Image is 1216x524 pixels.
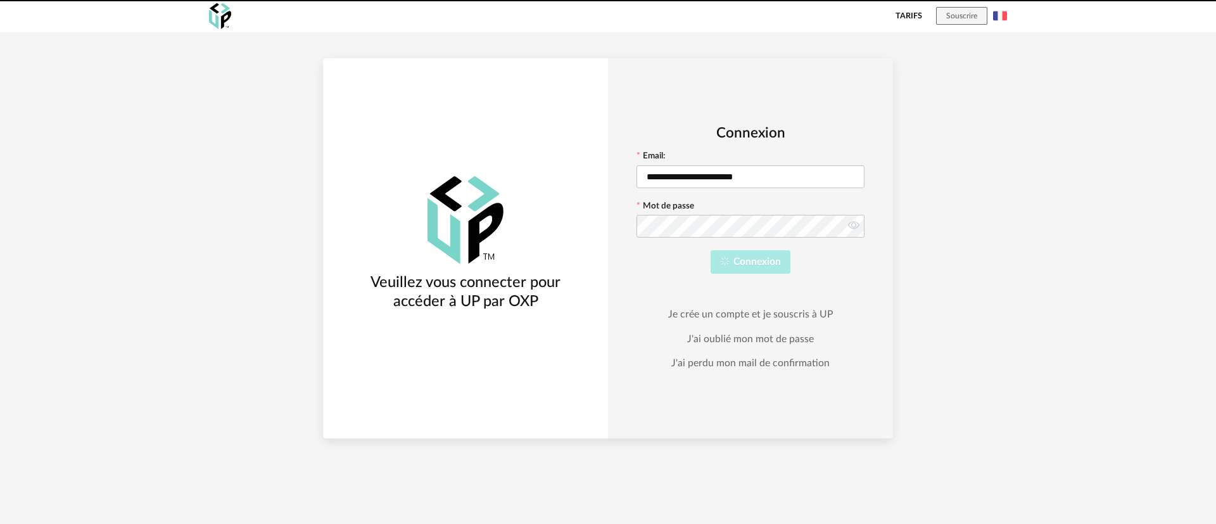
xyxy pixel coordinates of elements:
[636,202,694,214] label: Mot de passe
[993,9,1007,23] img: fr
[668,308,833,321] a: Je crée un compte et je souscris à UP
[936,7,987,25] button: Souscrire
[636,124,864,143] h2: Connexion
[946,12,977,20] span: Souscrire
[636,152,665,163] label: Email:
[346,273,585,312] h3: Veuillez vous connecter pour accéder à UP par OXP
[209,3,231,29] img: OXP
[671,357,830,369] a: J'ai perdu mon mail de confirmation
[687,333,814,345] a: J'ai oublié mon mot de passe
[427,176,503,264] img: OXP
